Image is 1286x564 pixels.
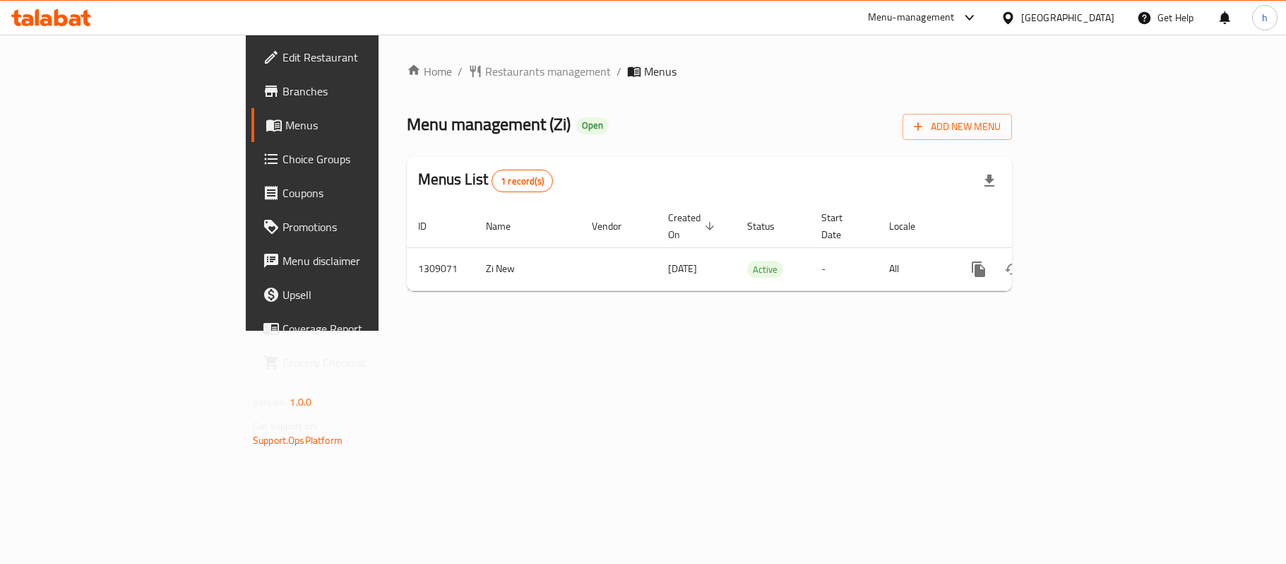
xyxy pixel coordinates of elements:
a: Support.OpsPlatform [253,431,343,450]
div: Total records count [492,170,553,192]
span: Menus [644,63,677,80]
a: Coupons [251,176,460,210]
span: ID [418,218,445,235]
a: Coverage Report [251,312,460,346]
span: 1.0.0 [290,393,311,411]
span: Created On [668,209,719,243]
button: Change Status [996,252,1030,286]
a: Edit Restaurant [251,40,460,74]
td: All [878,247,951,290]
a: Menu disclaimer [251,244,460,278]
span: Upsell [282,286,449,303]
td: - [810,247,878,290]
span: Menus [285,117,449,134]
span: Choice Groups [282,151,449,168]
td: Zi New [475,247,581,290]
button: more [962,252,996,286]
a: Choice Groups [251,142,460,176]
span: Edit Restaurant [282,49,449,66]
table: enhanced table [407,205,1109,291]
span: Get support on: [253,417,318,435]
a: Restaurants management [468,63,611,80]
span: Vendor [592,218,640,235]
span: h [1262,10,1268,25]
a: Menus [251,108,460,142]
th: Actions [951,205,1109,248]
span: Add New Menu [914,118,1001,136]
div: Menu-management [868,9,955,26]
a: Branches [251,74,460,108]
a: Promotions [251,210,460,244]
span: Branches [282,83,449,100]
span: Locale [889,218,934,235]
nav: breadcrumb [407,63,1012,80]
a: Grocery Checklist [251,346,460,380]
div: Export file [972,164,1006,198]
span: Active [747,262,783,278]
span: Restaurants management [485,63,611,80]
span: Status [747,218,793,235]
span: Promotions [282,218,449,235]
span: Start Date [821,209,861,243]
h2: Menus List [418,169,553,192]
span: Coverage Report [282,320,449,337]
span: Version: [253,393,287,411]
span: Menu disclaimer [282,252,449,269]
a: Upsell [251,278,460,312]
li: / [617,63,621,80]
div: Open [576,117,609,134]
span: 1 record(s) [492,175,552,188]
span: Open [576,119,609,131]
span: Coupons [282,184,449,201]
span: Name [486,218,529,235]
div: [GEOGRAPHIC_DATA] [1021,10,1114,25]
span: [DATE] [668,259,697,278]
button: Add New Menu [903,114,1012,140]
span: Grocery Checklist [282,354,449,371]
span: Menu management ( Zi ) [407,108,571,140]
